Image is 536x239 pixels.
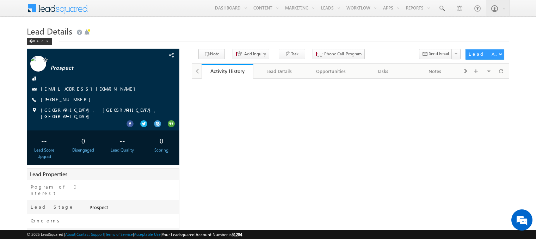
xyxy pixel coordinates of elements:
button: Phone Call_Program [313,49,365,59]
div: Disengaged [68,147,99,153]
span: [PHONE_NUMBER] [41,96,94,103]
div: Prospect [88,204,179,214]
label: Concerns [31,217,62,224]
button: Add Inquiry [233,49,269,59]
span: Send Email [429,50,449,57]
div: Scoring [146,147,177,153]
a: Back [27,37,55,43]
div: Lead Actions [469,51,499,57]
label: Lead Stage [31,204,74,210]
span: © 2025 LeadSquared | | | | | [27,231,242,238]
div: Lead Details [259,67,299,75]
div: Lead Score Upgrad [29,147,60,160]
span: -- [50,56,144,63]
span: Prospect [50,65,145,72]
span: [GEOGRAPHIC_DATA], [GEOGRAPHIC_DATA], [GEOGRAPHIC_DATA] [41,107,165,119]
a: Activity History [202,64,253,79]
div: Activity History [207,68,248,74]
div: -- [107,134,138,147]
a: Lead Details [253,64,305,79]
span: Your Leadsquared Account Number is [162,232,242,237]
div: -- [29,134,60,147]
label: Program of Interest [31,184,82,196]
div: 0 [146,134,177,147]
a: Notes [409,64,461,79]
div: Tasks [363,67,403,75]
span: Add Inquiry [244,51,266,57]
span: Lead Properties [30,171,67,178]
a: Contact Support [76,232,104,237]
a: Acceptable Use [134,232,161,237]
a: Opportunities [306,64,357,79]
div: Lead Quality [107,147,138,153]
div: Back [27,38,52,45]
div: Opportunities [311,67,351,75]
span: 51284 [232,232,242,237]
div: 0 [68,134,99,147]
button: Note [198,49,225,59]
button: Lead Actions [466,49,504,60]
a: About [65,232,75,237]
span: Phone Call_Program [324,51,362,57]
span: Lead Details [27,25,72,37]
a: [EMAIL_ADDRESS][DOMAIN_NAME] [41,86,139,92]
img: Profile photo [30,56,46,74]
a: Terms of Service [105,232,133,237]
button: Task [279,49,305,59]
a: Tasks [357,64,409,79]
div: Notes [415,67,455,75]
button: Send Email [419,49,452,59]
